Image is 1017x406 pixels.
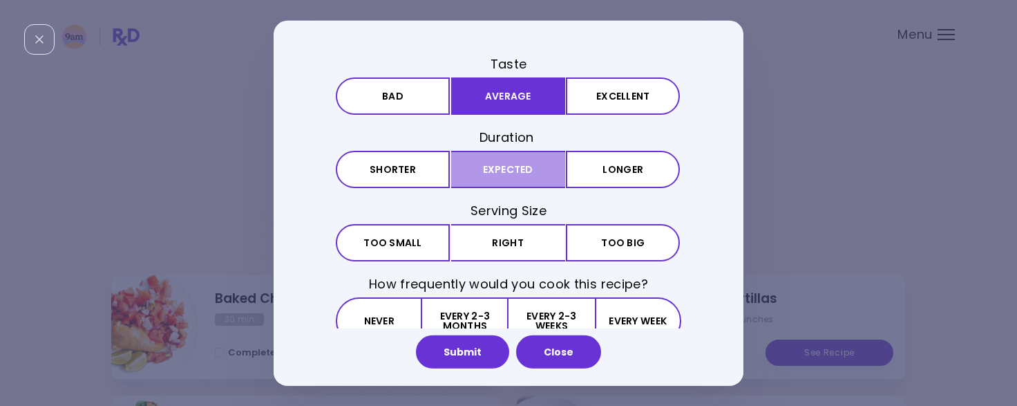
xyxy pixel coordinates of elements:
[566,77,680,115] button: Excellent
[566,224,680,261] button: Too big
[363,238,422,248] span: Too small
[601,238,645,248] span: Too big
[336,55,681,72] h3: Taste
[595,297,681,344] button: Every week
[422,297,508,344] button: Every 2-3 months
[508,297,594,344] button: Every 2-3 weeks
[566,151,680,188] button: Longer
[336,77,450,115] button: Bad
[336,297,422,344] button: Never
[24,24,55,55] div: Close
[416,335,509,369] button: Submit
[336,224,450,261] button: Too small
[336,202,681,219] h3: Serving Size
[336,151,450,188] button: Shorter
[336,275,681,293] h3: How frequently would you cook this recipe?
[451,77,565,115] button: Average
[451,224,565,261] button: Right
[336,129,681,146] h3: Duration
[451,151,565,188] button: Expected
[516,335,601,369] button: Close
